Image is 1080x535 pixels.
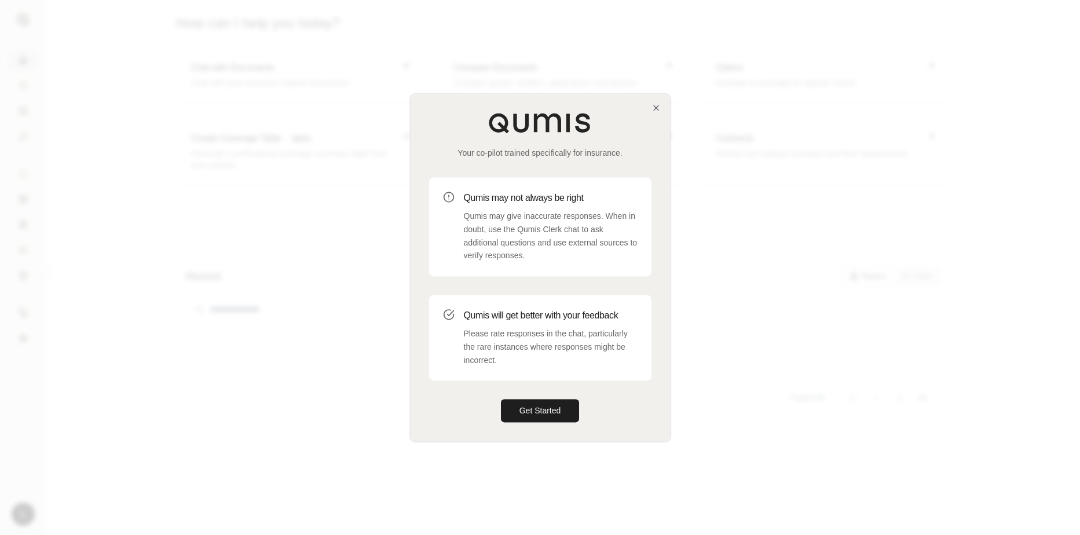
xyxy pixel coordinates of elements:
img: Qumis Logo [488,112,592,133]
h3: Qumis will get better with your feedback [464,309,638,323]
button: Get Started [501,400,580,423]
h3: Qumis may not always be right [464,191,638,205]
p: Your co-pilot trained specifically for insurance. [429,147,651,159]
p: Qumis may give inaccurate responses. When in doubt, use the Qumis Clerk chat to ask additional qu... [464,210,638,262]
p: Please rate responses in the chat, particularly the rare instances where responses might be incor... [464,327,638,367]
